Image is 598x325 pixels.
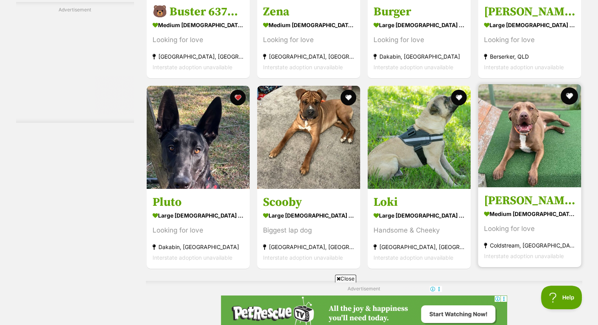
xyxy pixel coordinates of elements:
span: Interstate adoption unavailable [374,254,453,260]
button: favourite [340,90,356,105]
span: Interstate adoption unavailable [263,64,343,70]
div: Looking for love [153,225,244,235]
div: Handsome & Cheeky [374,225,465,235]
strong: [GEOGRAPHIC_DATA], [GEOGRAPHIC_DATA] [374,241,465,252]
strong: large [DEMOGRAPHIC_DATA] Dog [484,19,575,31]
span: Close [335,275,356,283]
strong: Dakabin, [GEOGRAPHIC_DATA] [153,241,244,252]
h3: Burger [374,4,465,19]
span: Interstate adoption unavailable [153,254,232,260]
strong: [GEOGRAPHIC_DATA], [GEOGRAPHIC_DATA] [263,51,354,62]
div: Looking for love [374,35,465,45]
span: Interstate adoption unavailable [153,64,232,70]
strong: [GEOGRAPHIC_DATA], [GEOGRAPHIC_DATA] [263,241,354,252]
iframe: Help Scout Beacon - Open [541,286,582,309]
button: favourite [451,90,467,105]
iframe: Advertisement [16,17,134,115]
div: Advertisement [16,2,134,123]
strong: medium [DEMOGRAPHIC_DATA] Dog [484,208,575,219]
img: Pluto - German Shepherd x Greyhound Dog [147,86,250,189]
span: Interstate adoption unavailable [484,64,564,70]
span: Interstate adoption unavailable [263,254,343,260]
div: Biggest lap dog [263,225,354,235]
div: Looking for love [484,35,575,45]
h3: [PERSON_NAME] [484,193,575,208]
h3: 🐻 Buster 6375 🐻 [153,4,244,19]
strong: Berserker, QLD [484,51,575,62]
strong: large [DEMOGRAPHIC_DATA] Dog [153,209,244,221]
img: Jerry - American Staffy Mix Dog [478,84,581,187]
iframe: Advertisement [156,286,442,321]
h3: Loki [374,194,465,209]
a: [PERSON_NAME] medium [DEMOGRAPHIC_DATA] Dog Looking for love Coldstream, [GEOGRAPHIC_DATA] Inters... [478,187,581,267]
button: favourite [230,90,246,105]
a: Scooby large [DEMOGRAPHIC_DATA] Dog Biggest lap dog [GEOGRAPHIC_DATA], [GEOGRAPHIC_DATA] Intersta... [257,188,360,268]
strong: large [DEMOGRAPHIC_DATA] Dog [374,209,465,221]
img: Loki - Shar Pei Dog [368,86,471,189]
h3: Zena [263,4,354,19]
strong: medium [DEMOGRAPHIC_DATA] Dog [263,19,354,31]
img: Scooby - Shar Pei Dog [257,86,360,189]
strong: medium [DEMOGRAPHIC_DATA] Dog [153,19,244,31]
strong: large [DEMOGRAPHIC_DATA] Dog [263,209,354,221]
span: Interstate adoption unavailable [484,252,564,259]
div: Looking for love [484,223,575,234]
strong: Coldstream, [GEOGRAPHIC_DATA] [484,240,575,250]
a: Loki large [DEMOGRAPHIC_DATA] Dog Handsome & Cheeky [GEOGRAPHIC_DATA], [GEOGRAPHIC_DATA] Intersta... [368,188,471,268]
strong: large [DEMOGRAPHIC_DATA] Dog [374,19,465,31]
span: Interstate adoption unavailable [374,64,453,70]
h3: Scooby [263,194,354,209]
strong: [GEOGRAPHIC_DATA], [GEOGRAPHIC_DATA] [153,51,244,62]
h3: Pluto [153,194,244,209]
h3: [PERSON_NAME] [484,4,575,19]
button: favourite [561,87,578,105]
div: Looking for love [263,35,354,45]
a: Pluto large [DEMOGRAPHIC_DATA] Dog Looking for love Dakabin, [GEOGRAPHIC_DATA] Interstate adoptio... [147,188,250,268]
strong: Dakabin, [GEOGRAPHIC_DATA] [374,51,465,62]
div: Looking for love [153,35,244,45]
